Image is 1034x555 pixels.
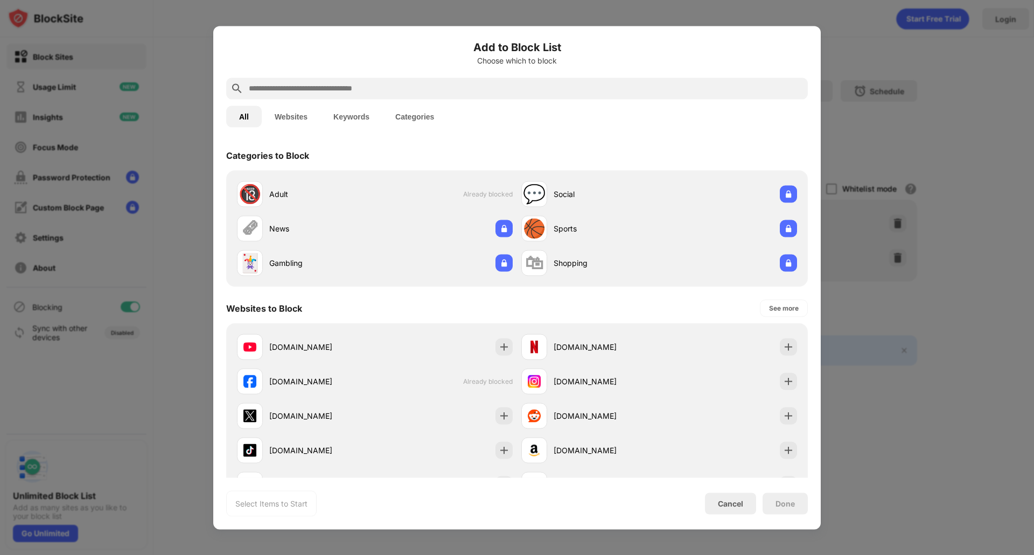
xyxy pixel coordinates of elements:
div: [DOMAIN_NAME] [554,410,659,421]
button: Categories [382,106,447,127]
button: Websites [262,106,320,127]
div: 🛍 [525,252,543,274]
div: 🔞 [239,183,261,205]
div: [DOMAIN_NAME] [269,445,375,456]
div: Sports [554,223,659,234]
div: 💬 [523,183,546,205]
div: Choose which to block [226,56,808,65]
div: Shopping [554,257,659,269]
div: Gambling [269,257,375,269]
img: search.svg [230,82,243,95]
div: 🗞 [241,217,259,240]
div: [DOMAIN_NAME] [554,341,659,353]
span: Already blocked [463,190,513,198]
img: favicons [528,340,541,353]
img: favicons [528,444,541,456]
div: See more [769,303,799,313]
img: favicons [243,340,256,353]
div: [DOMAIN_NAME] [269,376,375,387]
div: [DOMAIN_NAME] [554,445,659,456]
div: [DOMAIN_NAME] [269,410,375,421]
div: [DOMAIN_NAME] [269,341,375,353]
img: favicons [528,375,541,388]
img: favicons [528,409,541,422]
div: Categories to Block [226,150,309,160]
span: Already blocked [463,377,513,385]
div: Social [554,188,659,200]
button: Keywords [320,106,382,127]
div: Done [775,499,795,508]
div: 🃏 [239,252,261,274]
div: News [269,223,375,234]
div: [DOMAIN_NAME] [554,376,659,387]
div: Websites to Block [226,303,302,313]
h6: Add to Block List [226,39,808,55]
img: favicons [243,409,256,422]
div: Cancel [718,499,743,508]
div: Adult [269,188,375,200]
div: Select Items to Start [235,498,308,509]
img: favicons [243,444,256,456]
div: 🏀 [523,217,546,240]
button: All [226,106,262,127]
img: favicons [243,375,256,388]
